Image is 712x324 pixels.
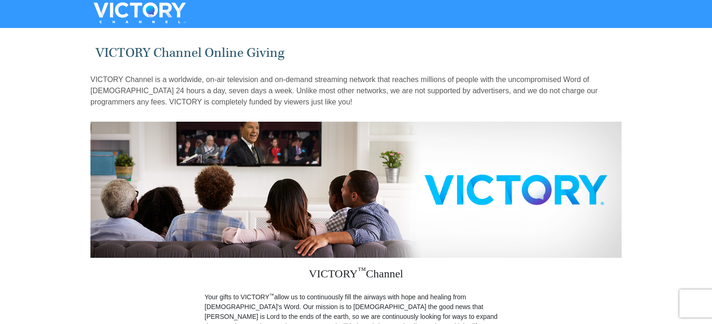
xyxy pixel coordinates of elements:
[358,266,366,275] sup: ™
[96,45,617,61] h1: VICTORY Channel Online Giving
[82,2,198,23] img: VICTORYTHON - VICTORY Channel
[90,74,622,108] p: VICTORY Channel is a worldwide, on-air television and on-demand streaming network that reaches mi...
[269,292,274,298] sup: ™
[205,258,507,292] h3: VICTORY Channel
